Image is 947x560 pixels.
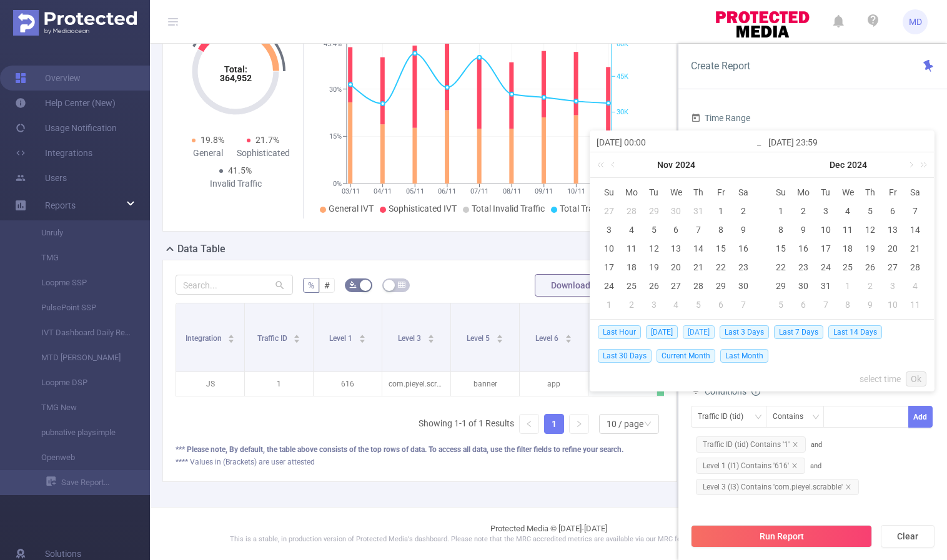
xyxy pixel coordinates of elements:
[602,278,617,293] div: 24
[643,202,665,220] td: October 29, 2024
[602,241,617,256] div: 10
[308,280,314,290] span: %
[647,278,662,293] div: 26
[602,222,617,237] div: 3
[45,200,76,210] span: Reports
[687,277,710,295] td: November 28, 2024
[535,187,553,195] tspan: 09/11
[859,295,881,314] td: January 9, 2025
[665,277,688,295] td: November 27, 2024
[840,297,855,312] div: 8
[713,222,728,237] div: 8
[691,278,706,293] div: 28
[598,183,620,202] th: Sun
[405,187,424,195] tspan: 05/11
[602,260,617,275] div: 17
[624,297,639,312] div: 2
[607,415,643,433] div: 10 / page
[668,204,683,219] div: 30
[792,183,815,202] th: Mon
[713,260,728,275] div: 22
[818,241,833,256] div: 17
[913,152,930,177] a: Next year (Control + right)
[713,278,728,293] div: 29
[859,277,881,295] td: January 2, 2025
[815,277,837,295] td: December 31, 2024
[691,297,706,312] div: 5
[46,470,150,495] a: Save Report...
[643,277,665,295] td: November 26, 2024
[691,222,706,237] div: 7
[773,406,812,427] div: Contains
[227,333,235,340] div: Sort
[713,204,728,219] div: 1
[595,152,611,177] a: Last year (Control + left)
[656,152,674,177] a: Nov
[176,275,293,295] input: Search...
[575,420,583,428] i: icon: right
[359,333,366,340] div: Sort
[324,41,342,49] tspan: 45.4%
[691,60,750,72] span: Create Report
[25,345,135,370] a: MTD [PERSON_NAME]
[691,260,706,275] div: 21
[186,334,224,343] span: Integration
[732,239,755,258] td: November 16, 2024
[905,152,916,177] a: Next month (PageDown)
[472,204,545,214] span: Total Invalid Traffic
[818,260,833,275] div: 24
[329,132,342,140] tspan: 15%
[668,278,683,293] div: 27
[837,258,860,277] td: December 25, 2024
[25,320,135,345] a: IVT Dashboard Daily Report
[602,297,617,312] div: 1
[837,295,860,314] td: January 8, 2025
[732,187,755,198] span: Sa
[732,258,755,277] td: November 23, 2024
[837,239,860,258] td: December 18, 2024
[815,220,837,239] td: December 10, 2024
[840,222,855,237] div: 11
[909,9,922,34] span: MD
[815,258,837,277] td: December 24, 2024
[710,183,732,202] th: Fri
[643,295,665,314] td: December 3, 2024
[665,258,688,277] td: November 20, 2024
[812,413,820,422] i: icon: down
[329,86,342,94] tspan: 30%
[796,222,811,237] div: 9
[710,277,732,295] td: November 29, 2024
[687,295,710,314] td: December 5, 2024
[908,278,923,293] div: 4
[773,278,788,293] div: 29
[668,297,683,312] div: 4
[341,187,359,195] tspan: 03/11
[840,241,855,256] div: 18
[770,220,792,239] td: December 8, 2024
[691,241,706,256] div: 14
[710,295,732,314] td: December 6, 2024
[565,333,572,340] div: Sort
[598,325,641,339] span: Last Hour
[770,187,792,198] span: Su
[665,187,688,198] span: We
[535,274,625,297] button: Download PDF
[863,297,878,312] div: 9
[643,183,665,202] th: Tue
[624,222,639,237] div: 4
[687,258,710,277] td: November 21, 2024
[818,278,833,293] div: 31
[647,204,662,219] div: 29
[646,325,678,339] span: [DATE]
[15,140,92,165] a: Integrations
[668,241,683,256] div: 13
[349,281,357,288] i: icon: bg-colors
[815,183,837,202] th: Tue
[710,258,732,277] td: November 22, 2024
[796,297,811,312] div: 6
[647,260,662,275] div: 19
[881,183,904,202] th: Fri
[906,371,926,386] a: Ok
[770,202,792,220] td: December 1, 2024
[859,239,881,258] td: December 19, 2024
